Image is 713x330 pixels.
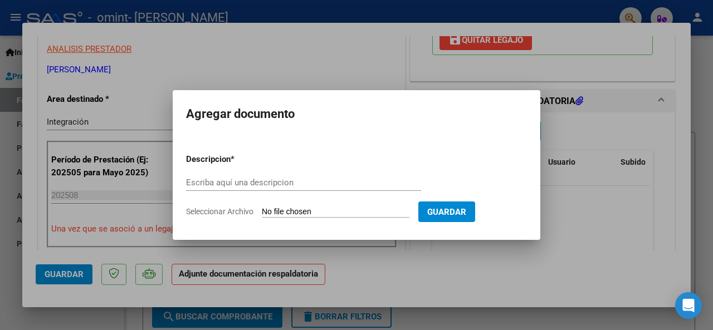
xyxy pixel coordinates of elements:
[186,207,253,216] span: Seleccionar Archivo
[418,201,475,222] button: Guardar
[186,153,289,166] p: Descripcion
[427,207,466,217] span: Guardar
[186,104,527,125] h2: Agregar documento
[675,292,702,319] div: Open Intercom Messenger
